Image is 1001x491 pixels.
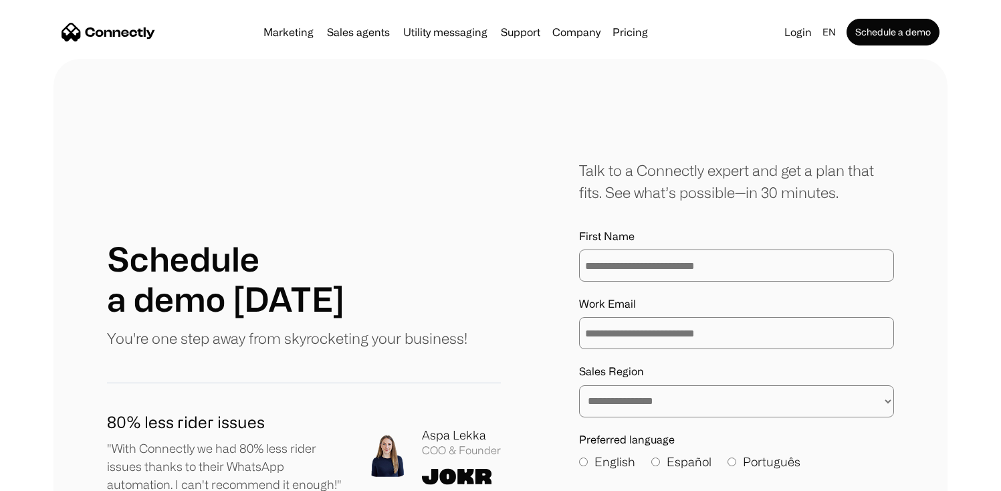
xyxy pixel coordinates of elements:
div: en [822,23,836,41]
h1: Schedule a demo [DATE] [107,239,344,319]
a: Pricing [607,27,653,37]
div: COO & Founder [422,444,501,457]
div: en [817,23,844,41]
a: Support [495,27,546,37]
label: Español [651,453,711,471]
label: Português [728,453,800,471]
p: You're one step away from skyrocketing your business! [107,327,467,349]
label: Sales Region [579,365,894,378]
a: Marketing [258,27,319,37]
label: Work Email [579,298,894,310]
div: Aspa Lekka [422,426,501,444]
h1: 80% less rider issues [107,410,343,434]
a: home [62,22,155,42]
aside: Language selected: English [13,466,80,486]
a: Login [779,23,817,41]
div: Company [548,23,604,41]
label: English [579,453,635,471]
a: Utility messaging [398,27,493,37]
div: Company [552,23,600,41]
a: Schedule a demo [847,19,939,45]
input: Português [728,458,736,466]
label: Preferred language [579,433,894,446]
input: English [579,458,588,466]
input: Español [651,458,660,466]
div: Talk to a Connectly expert and get a plan that fits. See what’s possible—in 30 minutes. [579,159,894,203]
ul: Language list [27,468,80,486]
label: First Name [579,230,894,243]
a: Sales agents [322,27,395,37]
